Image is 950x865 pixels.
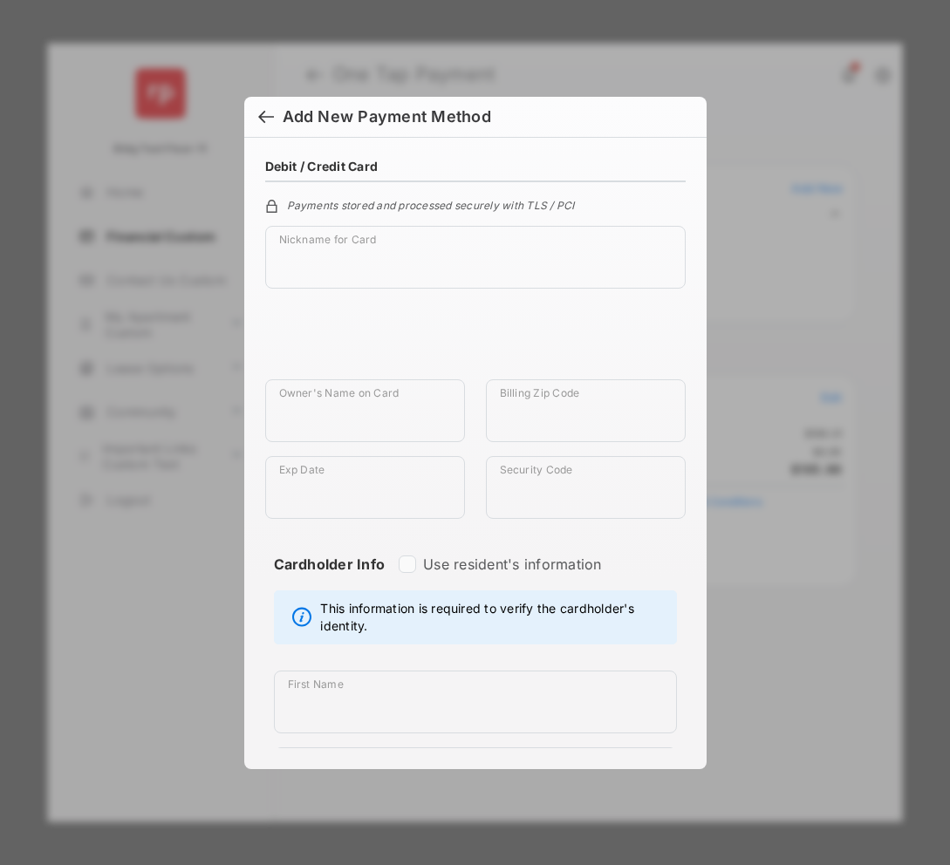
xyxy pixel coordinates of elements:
label: Use resident's information [423,555,601,573]
iframe: Credit card field [265,303,686,379]
h4: Debit / Credit Card [265,159,379,174]
span: This information is required to verify the cardholder's identity. [320,600,666,635]
strong: Cardholder Info [274,555,386,604]
div: Add New Payment Method [283,107,491,126]
div: Payments stored and processed securely with TLS / PCI [265,196,686,212]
